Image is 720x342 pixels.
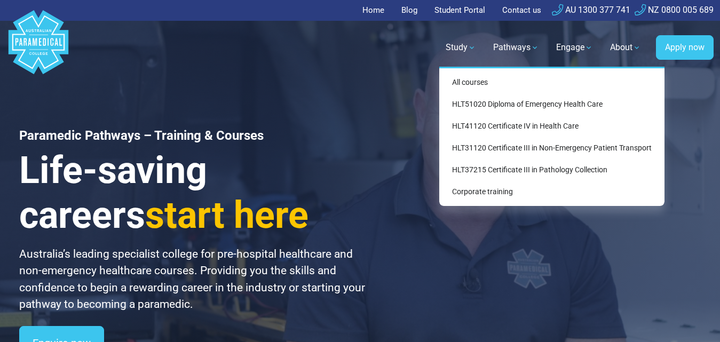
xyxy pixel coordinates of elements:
[19,148,373,237] h3: Life-saving careers
[145,193,308,237] span: start here
[19,246,373,313] p: Australia’s leading specialist college for pre-hospital healthcare and non-emergency healthcare c...
[444,73,660,92] a: All courses
[444,94,660,114] a: HLT51020 Diploma of Emergency Health Care
[19,128,373,144] h1: Paramedic Pathways – Training & Courses
[444,160,660,180] a: HLT37215 Certificate III in Pathology Collection
[552,5,630,15] a: AU 1300 377 741
[439,33,482,62] a: Study
[550,33,599,62] a: Engage
[439,67,664,206] div: Study
[6,21,70,75] a: Australian Paramedical College
[444,182,660,202] a: Corporate training
[444,138,660,158] a: HLT31120 Certificate III in Non-Emergency Patient Transport
[487,33,545,62] a: Pathways
[656,35,714,60] a: Apply now
[635,5,714,15] a: NZ 0800 005 689
[444,116,660,136] a: HLT41120 Certificate IV in Health Care
[604,33,647,62] a: About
